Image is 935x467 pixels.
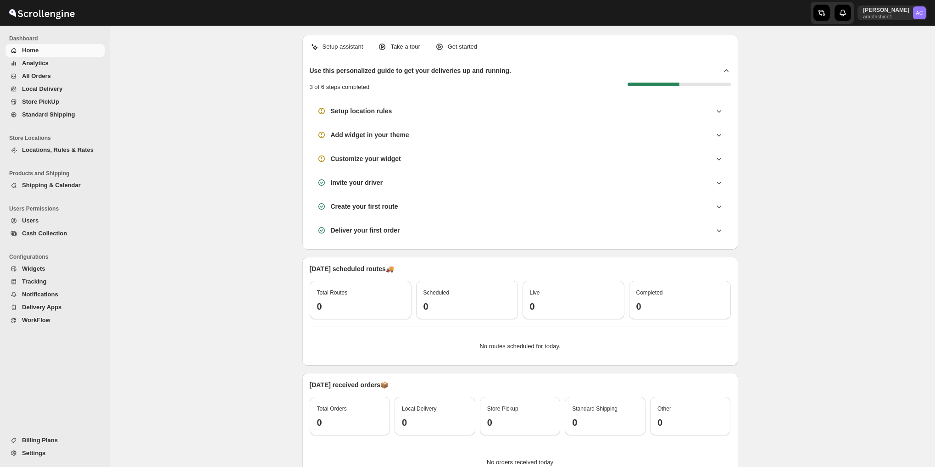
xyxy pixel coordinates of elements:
button: Notifications [6,288,105,301]
span: Home [22,47,39,54]
button: User menu [857,6,927,20]
span: Products and Shipping [9,170,106,177]
p: arabfashion1 [863,14,909,19]
p: [DATE] received orders 📦 [310,380,731,389]
span: Local Delivery [402,406,436,412]
button: Settings [6,447,105,460]
h3: Setup location rules [331,106,392,116]
p: No routes scheduled for today. [317,342,724,351]
span: Other [657,406,671,412]
span: Widgets [22,265,45,272]
button: Billing Plans [6,434,105,447]
span: Store PickUp [22,98,59,105]
span: WorkFlow [22,317,50,323]
span: Users Permissions [9,205,106,212]
img: ScrollEngine [7,1,76,24]
span: Standard Shipping [22,111,75,118]
h3: 0 [423,301,511,312]
span: Delivery Apps [22,304,61,311]
h3: Customize your widget [331,154,401,163]
p: Take a tour [390,42,420,51]
h3: 0 [530,301,617,312]
span: Scheduled [423,289,450,296]
span: Tracking [22,278,46,285]
text: AC [916,10,923,16]
span: Locations, Rules & Rates [22,146,94,153]
span: Shipping & Calendar [22,182,81,189]
p: No orders received today [317,458,724,467]
h3: 0 [657,417,724,428]
span: Total Orders [317,406,347,412]
span: All Orders [22,72,51,79]
button: Delivery Apps [6,301,105,314]
p: [DATE] scheduled routes 🚚 [310,264,731,273]
span: Users [22,217,39,224]
span: Live [530,289,540,296]
button: Shipping & Calendar [6,179,105,192]
span: Dashboard [9,35,106,42]
h3: 0 [402,417,468,428]
h3: Add widget in your theme [331,130,409,139]
span: Cash Collection [22,230,67,237]
span: Store Locations [9,134,106,142]
p: 3 of 6 steps completed [310,83,370,92]
span: Total Routes [317,289,348,296]
p: Setup assistant [323,42,363,51]
h3: 0 [317,417,383,428]
h3: Invite your driver [331,178,383,187]
span: Standard Shipping [572,406,618,412]
button: All Orders [6,70,105,83]
button: Widgets [6,262,105,275]
button: Users [6,214,105,227]
h2: Use this personalized guide to get your deliveries up and running. [310,66,512,75]
button: Home [6,44,105,57]
h3: 0 [636,301,724,312]
button: Analytics [6,57,105,70]
p: [PERSON_NAME] [863,6,909,14]
button: Tracking [6,275,105,288]
h3: Deliver your first order [331,226,400,235]
span: Abizer Chikhly [913,6,926,19]
button: Cash Collection [6,227,105,240]
button: WorkFlow [6,314,105,327]
span: Completed [636,289,663,296]
h3: 0 [487,417,553,428]
button: Locations, Rules & Rates [6,144,105,156]
span: Settings [22,450,45,456]
span: Billing Plans [22,437,58,444]
span: Configurations [9,253,106,261]
span: Notifications [22,291,58,298]
h3: 0 [572,417,638,428]
span: Analytics [22,60,49,67]
h3: 0 [317,301,404,312]
h3: Create your first route [331,202,398,211]
span: Store Pickup [487,406,518,412]
p: Get started [448,42,477,51]
span: Local Delivery [22,85,62,92]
